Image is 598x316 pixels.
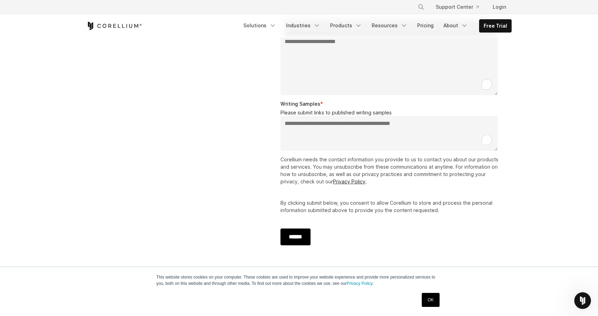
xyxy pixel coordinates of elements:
[239,19,512,33] div: Navigation Menu
[280,116,498,151] textarea: To enrich screen reader interactions, please activate Accessibility in Grammarly extension settings
[415,1,427,13] button: Search
[280,156,500,185] p: Corellium needs the contact information you provide to us to contact you about our products and s...
[413,19,438,32] a: Pricing
[422,293,440,307] a: OK
[333,178,365,184] a: Privacy Policy
[487,1,512,13] a: Login
[280,110,500,116] legend: Please submit links to published writing samples
[574,292,591,309] iframe: Intercom live chat
[409,1,512,13] div: Navigation Menu
[347,281,373,286] a: Privacy Policy.
[282,19,325,32] a: Industries
[439,19,472,32] a: About
[368,19,412,32] a: Resources
[86,22,142,30] a: Corellium Home
[280,199,500,214] p: By clicking submit below, you consent to allow Corellium to store and process the personal inform...
[479,20,511,32] a: Free Trial
[239,19,280,32] a: Solutions
[280,101,320,107] span: Writing Samples
[156,274,442,287] p: This website stores cookies on your computer. These cookies are used to improve your website expe...
[326,19,366,32] a: Products
[430,1,484,13] a: Support Center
